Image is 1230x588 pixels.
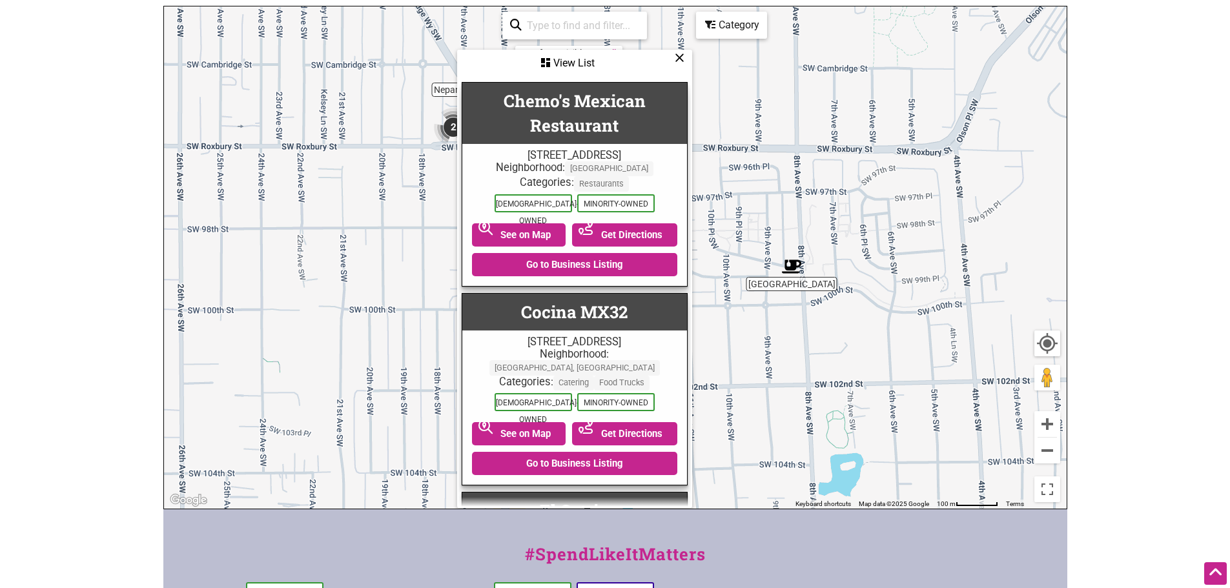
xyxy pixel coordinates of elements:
[167,492,210,509] a: Open this area in Google Maps (opens a new window)
[489,360,660,375] span: [GEOGRAPHIC_DATA], [GEOGRAPHIC_DATA]
[572,223,677,247] a: Get Directions
[472,223,566,247] a: See on Map
[457,50,692,508] div: See a list of the visible businesses
[1034,365,1060,390] button: Drag Pegman onto the map to open Street View
[577,393,655,411] span: Minority-Owned
[522,48,586,58] div: 12 of 602 visible
[521,301,628,323] a: Cocina MX32
[565,161,653,176] span: [GEOGRAPHIC_DATA]
[697,13,766,37] div: Category
[472,253,677,276] a: Go to Business Listing
[590,48,616,58] a: See All
[1034,330,1060,356] button: Your Location
[469,149,681,161] div: [STREET_ADDRESS]
[167,492,210,509] img: Google
[469,176,681,191] div: Categories:
[553,376,594,390] span: Catering
[795,500,851,509] button: Keyboard shortcuts
[469,348,681,375] div: Neighborhood:
[495,393,572,411] span: [DEMOGRAPHIC_DATA]-Owned
[1034,411,1060,437] button: Zoom in
[859,500,929,507] span: Map data ©2025 Google
[472,452,677,475] a: Go to Business Listing
[429,103,478,152] div: 2
[458,51,691,76] div: View List
[1034,438,1060,463] button: Zoom out
[933,500,1002,509] button: Map Scale: 100 m per 62 pixels
[504,90,646,136] a: Chemo's Mexican Restaurant
[163,542,1067,580] div: #SpendLikeItMatters
[1204,562,1227,585] div: Scroll Back to Top
[502,12,647,39] div: Type to search and filter
[540,500,610,522] a: El Catrin
[1006,500,1024,507] a: Terms
[522,13,639,38] input: Type to find and filter...
[574,176,629,191] span: Restaurants
[594,376,650,390] span: Food Trucks
[469,376,681,390] div: Categories:
[1033,475,1061,503] button: Toggle fullscreen view
[495,194,572,212] span: [DEMOGRAPHIC_DATA]-Owned
[469,336,681,348] div: [STREET_ADDRESS]
[472,422,566,445] a: See on Map
[572,422,677,445] a: Get Directions
[777,252,806,281] div: Greenbridge Cafe
[937,500,956,507] span: 100 m
[577,194,655,212] span: Minority-Owned
[696,12,767,39] div: Filter by category
[469,161,681,176] div: Neighborhood:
